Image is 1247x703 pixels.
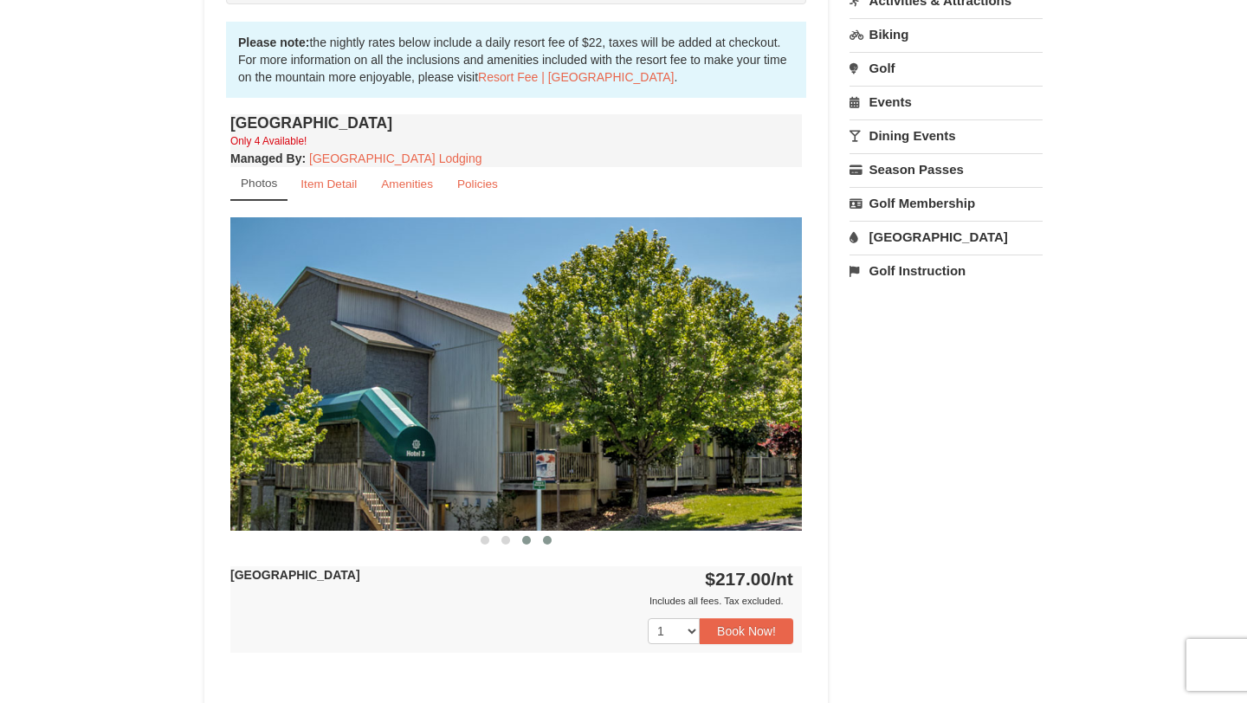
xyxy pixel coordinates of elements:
span: Managed By [230,152,301,165]
small: Photos [241,177,277,190]
small: Amenities [381,177,433,190]
a: Item Detail [289,167,368,201]
strong: [GEOGRAPHIC_DATA] [230,568,360,582]
a: Dining Events [850,119,1043,152]
a: Policies [446,167,509,201]
img: 18876286-38-67a0a055.jpg [230,217,802,530]
h4: [GEOGRAPHIC_DATA] [230,114,802,132]
a: Photos [230,167,288,201]
button: Book Now! [700,618,793,644]
strong: Please note: [238,35,309,49]
small: Policies [457,177,498,190]
a: Golf Instruction [850,255,1043,287]
small: Only 4 Available! [230,135,307,147]
span: /nt [771,569,793,589]
a: Events [850,86,1043,118]
div: the nightly rates below include a daily resort fee of $22, taxes will be added at checkout. For m... [226,22,806,98]
small: Item Detail [300,177,357,190]
strong: $217.00 [705,569,793,589]
strong: : [230,152,306,165]
a: Golf Membership [850,187,1043,219]
a: Amenities [370,167,444,201]
a: [GEOGRAPHIC_DATA] Lodging [309,152,481,165]
div: Includes all fees. Tax excluded. [230,592,793,609]
a: Season Passes [850,153,1043,185]
a: Biking [850,18,1043,50]
a: Golf [850,52,1043,84]
a: [GEOGRAPHIC_DATA] [850,221,1043,253]
a: Resort Fee | [GEOGRAPHIC_DATA] [478,70,674,84]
